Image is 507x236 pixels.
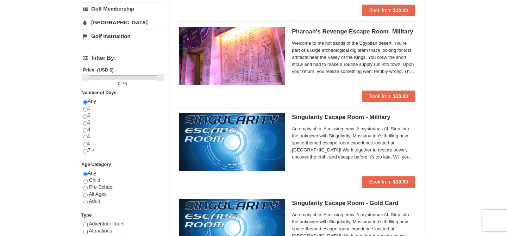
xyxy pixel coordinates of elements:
[292,200,415,207] h5: Singularity Escape Room - Gold Card
[81,90,117,95] strong: Number of Days
[179,113,285,170] img: 6619913-520-2f5f5301.jpg
[89,198,100,204] span: Adult
[292,114,415,121] h5: Singularity Escape Room - Military
[83,2,162,15] a: Golf Membership
[83,16,162,29] a: [GEOGRAPHIC_DATA]
[393,179,408,185] strong: $30.00
[393,93,408,99] strong: $30.00
[369,179,392,185] span: Book from
[89,184,113,190] span: Pre-School
[179,27,285,85] img: 6619913-410-20a124c9.jpg
[89,228,112,234] span: Attractions
[369,7,392,13] span: Book from
[122,81,127,86] span: 75
[83,55,162,61] h4: Filter By:
[83,67,114,73] strong: Price: (USD $)
[362,176,415,187] button: Book from $30.00
[292,28,415,35] h5: Pharoah's Revenge Escape Room- Military
[89,177,100,183] span: Child
[118,81,120,86] span: 0
[89,191,107,197] span: All Ages
[81,212,92,218] strong: Type
[83,30,162,43] a: Golf Instruction
[83,98,162,161] div: Any 1 2 3 4 5 6 7 +
[292,125,415,161] span: An empty ship. A missing crew. A mysterious AI. Step into the unknown with Singularity, Massanutt...
[362,91,415,102] button: Book from $30.00
[362,5,415,16] button: Book from $10.00
[369,93,392,99] span: Book from
[393,7,408,13] strong: $10.00
[89,221,125,226] span: Adventure Tours
[83,170,162,212] div: Any
[81,162,111,167] strong: Age Category
[292,40,415,75] span: Welcome to the hot sands of the Egyptian desert. You're part of a large archeological dig team th...
[83,80,162,87] label: -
